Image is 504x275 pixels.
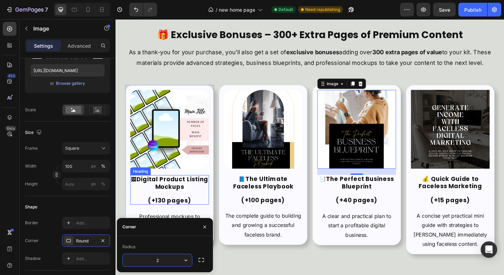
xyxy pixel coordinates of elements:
span: 🖼 [16,166,22,174]
strong: (+100 pages) [133,187,179,196]
div: Open Intercom Messenger [481,241,497,258]
div: px [91,181,96,187]
button: Browse gallery [56,80,85,87]
div: Beta [5,126,16,131]
label: Height [25,181,38,187]
div: 450 [7,73,16,79]
img: gempages_584649487692071493-c6ec05b0-885c-45b5-a14a-ef67d20a3c12.png [313,75,396,158]
strong: exclusive bonuses [181,31,237,38]
div: % [101,181,105,187]
p: Professional mockups to showcase your digital products with style and impact. [16,204,98,233]
p: The complete guide to building and growing a successful faceless brand. [115,203,197,233]
span: or [50,79,54,88]
p: A clear and practical plan to start a profitable digital business. [214,204,296,233]
p: 7 [45,5,48,14]
span: Need republishing [305,7,340,13]
img: gempages_584649487692071493-1842a921-18d4-4ed5-8cb8-f91292028c3f.png [15,75,99,158]
div: Browse gallery [56,80,85,87]
div: Radius [122,244,135,250]
iframe: Design area [116,19,504,275]
div: Scale [25,107,36,113]
div: Border [25,220,38,226]
p: Settings [34,42,53,49]
span: Square [65,145,79,151]
button: % [89,180,98,188]
input: Auto [123,254,192,266]
strong: (+40 pages) [233,187,277,196]
button: 7 [3,3,51,16]
div: Corner [122,224,136,230]
input: px% [62,178,110,190]
button: px [99,162,107,170]
strong: The Ultimate Faceless Playbook [124,165,188,181]
span: / [216,6,217,13]
p: Advanced [68,42,91,49]
span: 📘 [130,165,137,173]
strong: 300 extra pages of value [272,31,346,38]
div: Round [76,238,96,244]
div: Size [25,128,43,137]
div: Publish [464,6,481,13]
button: Square [62,142,110,154]
div: Corner [25,238,39,244]
h2: 🎁 Exclusive Bonuses – 300+ Extra Pages of Premium Content [10,9,401,24]
span: Default [278,7,293,13]
button: Publish [458,3,487,16]
button: px [99,180,107,188]
div: Add... [76,256,108,262]
div: Heading [17,158,36,164]
div: Undo/Redo [129,3,157,16]
span: new home page [219,6,255,13]
p: As a thank-you for your purchase, you’ll also get a set of adding over to your kit. These materia... [11,30,400,52]
label: Frame [25,145,38,151]
img: gempages_584649487692071493-8b377896-cbe1-4753-b73d-24a8a3eb49ff.png [214,75,297,158]
span: Save [439,7,450,13]
div: % [101,163,105,169]
button: % [89,162,98,170]
div: Image [222,65,237,71]
label: Width [25,163,36,169]
h2: Digital Product Listing Mockups (+130 pages) [15,165,99,196]
div: Shape [25,204,37,210]
div: Shadow [25,255,41,262]
div: Add... [76,220,108,226]
img: gempages_584649487692071493-7cdd87e7-ffb9-488f-926e-8e84a575a4a1.png [115,75,198,158]
input: px% [62,160,110,172]
div: px [91,163,96,169]
p: A concise yet practical mini guide with strategies to [PERSON_NAME] immediately using faceless co... [313,203,395,243]
button: Save [433,3,456,16]
strong: The Perfect Business Blueprint [223,165,295,181]
input: https://example.com/image.jpg [31,64,105,77]
h2: 💰 Quick Guide to Faceless Marketing (+15 pages) [313,165,396,196]
p: Image [33,24,92,33]
span: 📑 [216,165,223,173]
